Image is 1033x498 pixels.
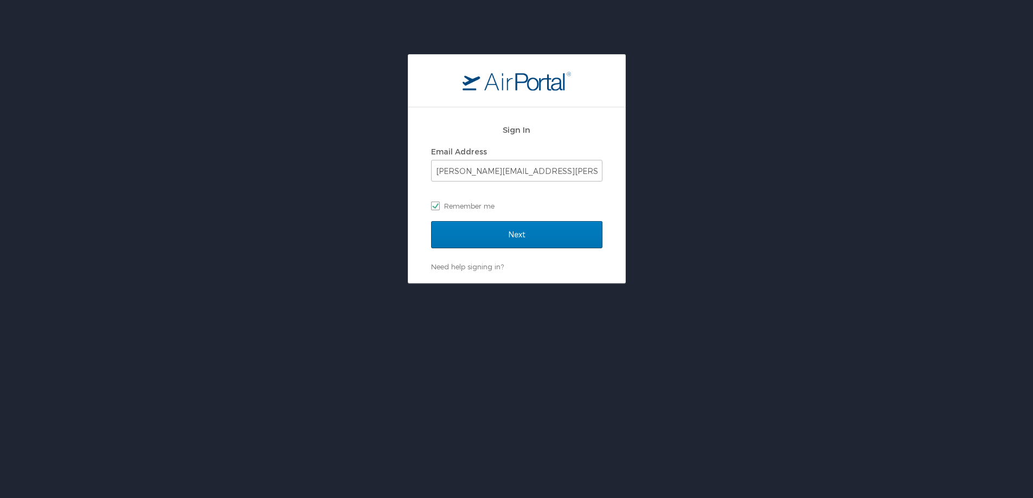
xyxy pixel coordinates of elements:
img: logo [463,71,571,90]
label: Remember me [431,198,602,214]
input: Next [431,221,602,248]
label: Email Address [431,147,487,156]
h2: Sign In [431,124,602,136]
a: Need help signing in? [431,262,504,271]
